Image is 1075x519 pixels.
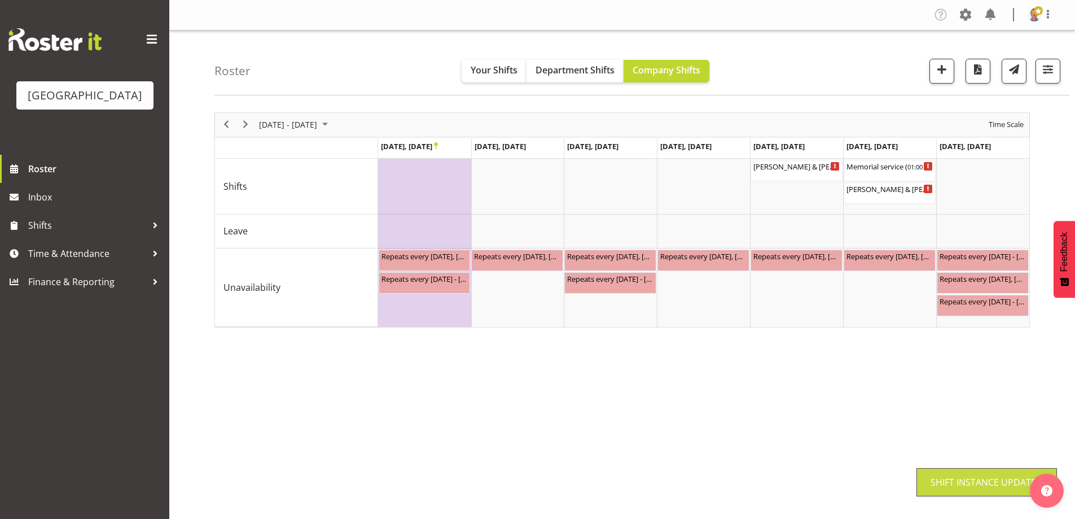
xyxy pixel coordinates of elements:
[236,113,255,137] div: next period
[381,273,468,284] div: Repeats every [DATE] - [PERSON_NAME] ( )
[471,250,563,271] div: Unavailability"s event - Repeats every monday, tuesday, wednesday, thursday, friday - Jody Smart ...
[217,113,236,137] div: previous period
[219,117,234,132] button: Previous
[844,250,936,271] div: Unavailability"s event - Repeats every sunday, saturday - Richard Freeman Begin From Saturday, No...
[536,64,615,76] span: Department Shifts
[378,159,1029,327] table: Timeline Week of October 28, 2025
[258,117,318,132] span: [DATE] - [DATE]
[844,182,936,204] div: Shifts"s event - Bianca & Tim wedding Begin From Saturday, November 1, 2025 at 2:30:00 PM GMT+13:...
[462,60,526,82] button: Your Shifts
[214,64,251,77] h4: Roster
[846,141,898,151] span: [DATE], [DATE]
[567,250,653,261] div: Repeats every [DATE], [DATE], [DATE], [DATE], [DATE] - [PERSON_NAME] ( )
[846,160,933,172] div: Memorial service ( )
[937,295,1029,316] div: Unavailability"s event - Repeats every sunday - Richard Freeman Begin From Sunday, November 2, 20...
[223,180,247,193] span: Shifts
[257,117,333,132] button: October 2025
[1041,485,1052,496] img: help-xxl-2.png
[223,224,248,238] span: Leave
[753,160,840,172] div: [PERSON_NAME] & [PERSON_NAME] wedding ( )
[379,272,471,294] div: Unavailability"s event - Repeats every monday - Richard Freeman Begin From Monday, October 27, 20...
[940,273,1026,284] div: Repeats every [DATE], [DATE] - [PERSON_NAME] ( )
[846,183,933,194] div: [PERSON_NAME] & [PERSON_NAME] wedding ( )
[931,476,1043,489] div: Shift Instance Updated
[1002,59,1026,84] button: Send a list of all shifts for the selected filtered period to all rostered employees.
[564,250,656,271] div: Unavailability"s event - Repeats every monday, tuesday, wednesday, thursday, friday - Jody Smart ...
[471,64,517,76] span: Your Shifts
[966,59,990,84] button: Download a PDF of the roster according to the set date range.
[215,215,378,248] td: Leave resource
[633,64,700,76] span: Company Shifts
[28,160,164,177] span: Roster
[1059,232,1069,272] span: Feedback
[937,250,1029,271] div: Unavailability"s event - Repeats every sunday - Richard Freeman Begin From Sunday, November 2, 20...
[379,250,471,271] div: Unavailability"s event - Repeats every monday, tuesday, wednesday, thursday, friday - Jody Smart ...
[381,250,468,261] div: Repeats every [DATE], [DATE], [DATE], [DATE], [DATE] - [PERSON_NAME] ( )
[660,141,712,151] span: [DATE], [DATE]
[657,250,749,271] div: Unavailability"s event - Repeats every monday, tuesday, wednesday, thursday, friday - Jody Smart ...
[624,60,709,82] button: Company Shifts
[215,248,378,327] td: Unavailability resource
[751,250,843,271] div: Unavailability"s event - Repeats every monday, tuesday, wednesday, thursday, friday - Jody Smart ...
[474,250,560,261] div: Repeats every [DATE], [DATE], [DATE], [DATE], [DATE] - [PERSON_NAME] ( )
[526,60,624,82] button: Department Shifts
[215,159,378,215] td: Shifts resource
[564,272,656,294] div: Unavailability"s event - Repeats every wednesday - Richard Freeman Begin From Wednesday, October ...
[381,141,438,151] span: [DATE], [DATE]
[255,113,335,137] div: Oct 27 - Nov 02, 2025
[214,112,1030,328] div: Timeline Week of October 28, 2025
[907,162,966,171] span: 01:00 PM - 05:00 PM
[28,273,147,290] span: Finance & Reporting
[929,59,954,84] button: Add a new shift
[475,141,526,151] span: [DATE], [DATE]
[753,250,840,261] div: Repeats every [DATE], [DATE], [DATE], [DATE], [DATE] - [PERSON_NAME] ( )
[28,87,142,104] div: [GEOGRAPHIC_DATA]
[940,295,1026,307] div: Repeats every [DATE] - [PERSON_NAME] ( )
[567,273,653,284] div: Repeats every [DATE] - [PERSON_NAME] ( )
[28,245,147,262] span: Time & Attendance
[223,281,280,294] span: Unavailability
[846,250,933,261] div: Repeats every [DATE], [DATE] - [PERSON_NAME] ( )
[940,250,1026,261] div: Repeats every [DATE] - [PERSON_NAME] ( )
[28,217,147,234] span: Shifts
[660,250,747,261] div: Repeats every [DATE], [DATE], [DATE], [DATE], [DATE] - [PERSON_NAME] ( )
[937,272,1029,294] div: Unavailability"s event - Repeats every sunday, saturday - Richard Freeman Begin From Sunday, Nove...
[1054,221,1075,298] button: Feedback - Show survey
[8,28,102,51] img: Rosterit website logo
[1035,59,1060,84] button: Filter Shifts
[238,117,253,132] button: Next
[987,117,1026,132] button: Time Scale
[751,160,843,181] div: Shifts"s event - Bianca & Tim wedding Begin From Friday, October 31, 2025 at 12:30:00 PM GMT+13:0...
[753,141,805,151] span: [DATE], [DATE]
[567,141,618,151] span: [DATE], [DATE]
[940,141,991,151] span: [DATE], [DATE]
[28,189,164,206] span: Inbox
[844,160,936,181] div: Shifts"s event - Memorial service Begin From Saturday, November 1, 2025 at 1:00:00 PM GMT+13:00 E...
[1028,8,1041,21] img: cian-ocinnseala53500ffac99bba29ecca3b151d0be656.png
[988,117,1025,132] span: Time Scale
